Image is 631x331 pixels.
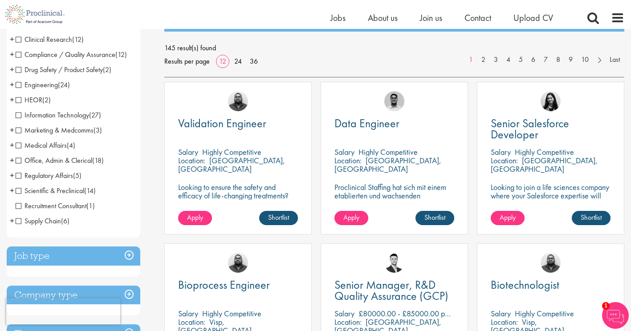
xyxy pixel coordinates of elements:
[10,153,14,167] span: +
[464,55,477,65] a: 1
[16,95,42,105] span: HEOR
[577,55,593,65] a: 10
[16,216,61,226] span: Supply Chain
[334,118,454,129] a: Data Engineer
[541,253,561,273] img: Ashley Bennett
[7,246,140,266] div: Job type
[231,57,245,66] a: 24
[491,183,611,225] p: Looking to join a life sciences company where your Salesforce expertise will accelerate breakthro...
[67,141,75,150] span: (4)
[334,279,454,302] a: Senior Manager, R&D Quality Assurance (GCP)
[515,308,574,319] p: Highly Competitive
[491,317,518,327] span: Location:
[86,201,95,210] span: (1)
[527,55,540,65] a: 6
[16,65,103,74] span: Drug Safety / Product Safety
[10,184,14,197] span: +
[602,302,610,310] span: 1
[16,171,81,180] span: Regulatory Affairs
[477,55,490,65] a: 2
[16,80,70,89] span: Engineering
[491,116,569,142] span: Senior Salesforce Developer
[94,125,102,135] span: (3)
[16,171,73,180] span: Regulatory Affairs
[334,147,354,157] span: Salary
[103,65,111,74] span: (2)
[564,55,577,65] a: 9
[10,138,14,152] span: +
[92,156,104,165] span: (18)
[16,110,89,120] span: Information Technology
[178,147,198,157] span: Salary
[16,125,102,135] span: Marketing & Medcomms
[58,80,70,89] span: (24)
[16,186,84,195] span: Scientific & Preclinical
[202,308,261,319] p: Highly Competitive
[334,116,399,131] span: Data Engineer
[464,12,491,24] a: Contact
[358,308,473,319] p: £80000.00 - £85000.00 per annum
[16,125,94,135] span: Marketing & Medcomms
[552,55,565,65] a: 8
[330,12,346,24] a: Jobs
[247,57,261,66] a: 36
[16,35,84,44] span: Clinical Research
[16,186,96,195] span: Scientific & Preclinical
[228,253,248,273] img: Ashley Bennett
[502,55,515,65] a: 4
[16,141,75,150] span: Medical Affairs
[489,55,502,65] a: 3
[72,35,84,44] span: (12)
[415,211,454,225] a: Shortlist
[16,50,127,59] span: Compliance / Quality Assurance
[513,12,553,24] a: Upload CV
[228,91,248,111] img: Ashley Bennett
[384,91,404,111] img: Timothy Deschamps
[16,141,67,150] span: Medical Affairs
[84,186,96,195] span: (14)
[491,277,559,292] span: Biotechnologist
[420,12,442,24] span: Join us
[61,216,69,226] span: (6)
[10,48,14,61] span: +
[16,80,58,89] span: Engineering
[514,55,527,65] a: 5
[178,116,266,131] span: Validation Engineer
[491,211,525,225] a: Apply
[16,110,101,120] span: Information Technology
[16,201,95,210] span: Recruitment Consultant
[605,55,624,65] a: Last
[515,147,574,157] p: Highly Competitive
[89,110,101,120] span: (27)
[491,155,518,165] span: Location:
[602,302,629,329] img: Chatbot
[10,169,14,182] span: +
[491,279,611,291] a: Biotechnologist
[164,41,624,55] span: 145 result(s) found
[16,50,115,59] span: Compliance / Quality Assurance
[334,277,448,303] span: Senior Manager, R&D Quality Assurance (GCP)
[16,65,111,74] span: Drug Safety / Product Safety
[10,93,14,106] span: +
[368,12,398,24] span: About us
[164,55,210,68] span: Results per page
[6,298,120,325] iframe: reCAPTCHA
[334,155,362,165] span: Location:
[384,253,404,273] a: Joshua Godden
[334,308,354,319] span: Salary
[178,183,298,234] p: Looking to ensure the safety and efficacy of life-changing treatments? Step into a key role with ...
[491,308,511,319] span: Salary
[178,211,212,225] a: Apply
[343,213,359,222] span: Apply
[259,211,298,225] a: Shortlist
[202,147,261,157] p: Highly Competitive
[16,216,69,226] span: Supply Chain
[334,183,454,234] p: Proclinical Staffing hat sich mit einem etablierten und wachsenden Schweizer IT-Dienstleister zus...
